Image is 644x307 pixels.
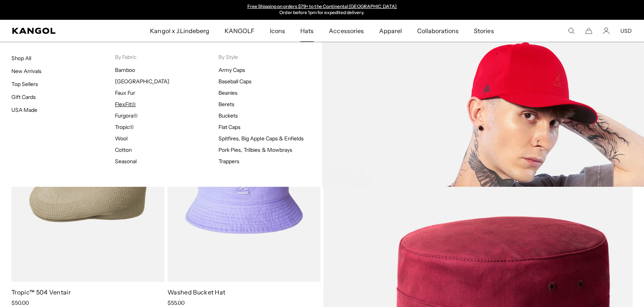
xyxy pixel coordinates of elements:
span: $50.00 [11,299,29,306]
a: USA Made [11,107,37,113]
a: Cotton [115,146,132,153]
a: Top Sellers [11,81,38,87]
a: Accessories [321,20,371,42]
a: Wool [115,135,128,142]
p: Order before 1pm for expedited delivery. [247,10,397,16]
a: KANGOLF [217,20,262,42]
a: Gift Cards [11,94,36,100]
span: Icons [270,20,285,42]
slideshow-component: Announcement bar [244,4,400,16]
a: Account [603,27,610,34]
a: New Arrivals [11,68,41,75]
div: 2 of 2 [244,4,400,16]
a: FlexFit® [115,101,136,108]
a: Seasonal [115,158,137,165]
span: $55.00 [167,299,185,306]
a: Buckets [218,112,238,119]
a: Army Caps [218,67,245,73]
a: Trappers [218,158,239,165]
span: Apparel [379,20,402,42]
span: Collaborations [417,20,459,42]
a: Washed Bucket Hat [167,288,225,296]
a: Baseball Caps [218,78,252,85]
a: Shop All [11,55,31,62]
a: Free Shipping on orders $79+ to the Continental [GEOGRAPHIC_DATA] [247,3,397,9]
a: Furgora® [115,112,138,119]
span: Hats [300,20,314,42]
a: Apparel [371,20,410,42]
span: KANGOLF [225,20,255,42]
p: By Fabric [115,54,218,60]
a: Faux Fur [115,89,135,96]
button: USD [620,27,632,34]
a: Flat Caps [218,124,241,130]
a: Stories [466,20,501,42]
a: Kangol [12,28,99,34]
span: Stories [474,20,494,42]
button: Cart [585,27,592,34]
a: Berets [218,101,234,108]
a: Hats [293,20,321,42]
span: Accessories [329,20,363,42]
a: Icons [262,20,293,42]
span: Kangol x J.Lindeberg [150,20,209,42]
img: FlexFitjpg.jpg [322,42,644,187]
a: Beanies [218,89,238,96]
div: Announcement [244,4,400,16]
a: [GEOGRAPHIC_DATA] [115,78,169,85]
a: Tropic™ 504 Ventair [11,288,71,296]
p: By Style [218,54,322,60]
summary: Search here [568,27,575,34]
a: Pork Pies, Trilbies & Mowbrays [218,146,292,153]
a: Spitfires, Big Apple Caps & Enfields [218,135,304,142]
a: Bamboo [115,67,135,73]
a: Collaborations [410,20,466,42]
a: Kangol x J.Lindeberg [142,20,217,42]
a: Tropic® [115,124,134,130]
